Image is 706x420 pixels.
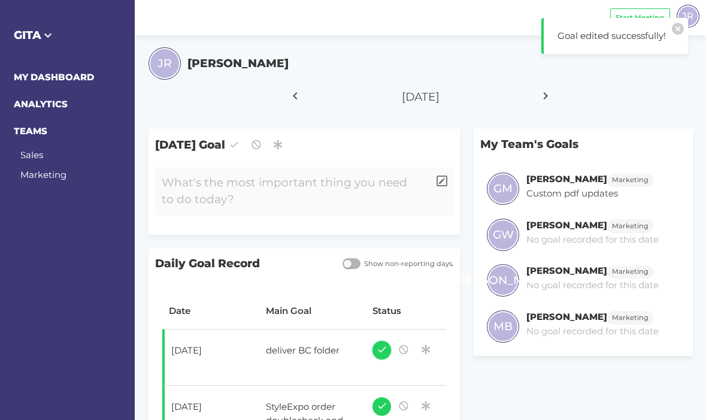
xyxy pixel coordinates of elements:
div: Date [169,304,253,318]
h5: [PERSON_NAME] [187,55,289,72]
h6: [PERSON_NAME] [526,311,607,322]
a: Sales [20,149,43,161]
span: Start Meeting [616,13,664,23]
a: MY DASHBOARD [14,71,94,83]
button: Start Meeting [610,8,670,27]
div: JR [677,5,699,28]
a: ANALYTICS [14,98,68,110]
span: Marketing [612,267,649,277]
div: Main Goal [266,304,359,318]
div: Status [372,304,440,318]
span: [DATE] Goal [149,129,460,161]
h6: TEAMS [14,125,122,138]
span: Daily Goal Record [149,249,336,279]
td: [DATE] [162,330,259,386]
span: Show non-reporting days. [360,259,453,269]
span: GM [493,180,513,197]
a: Marketing [607,311,654,322]
a: Marketing [607,173,654,185]
a: Marketing [20,169,66,180]
h6: [PERSON_NAME] [526,219,607,231]
p: Custom pdf updates [526,187,654,201]
span: MB [493,318,513,335]
h6: [PERSON_NAME] [526,265,607,276]
span: Marketing [612,313,649,323]
span: [DATE] [402,90,440,104]
p: My Team's Goals [474,129,693,159]
span: JR [682,9,693,23]
span: JR [157,55,172,72]
p: No goal recorded for this date [526,325,659,339]
a: Marketing [607,265,654,276]
p: No goal recorded for this date [526,233,659,247]
a: Marketing [607,219,654,231]
span: Marketing [612,221,649,231]
span: [PERSON_NAME] [453,272,553,289]
div: deliver BC folder [259,337,352,367]
p: No goal recorded for this date [526,279,659,292]
h5: GITA [14,27,122,44]
span: GW [493,226,514,243]
h6: [PERSON_NAME] [526,173,607,185]
span: Marketing [612,175,649,185]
